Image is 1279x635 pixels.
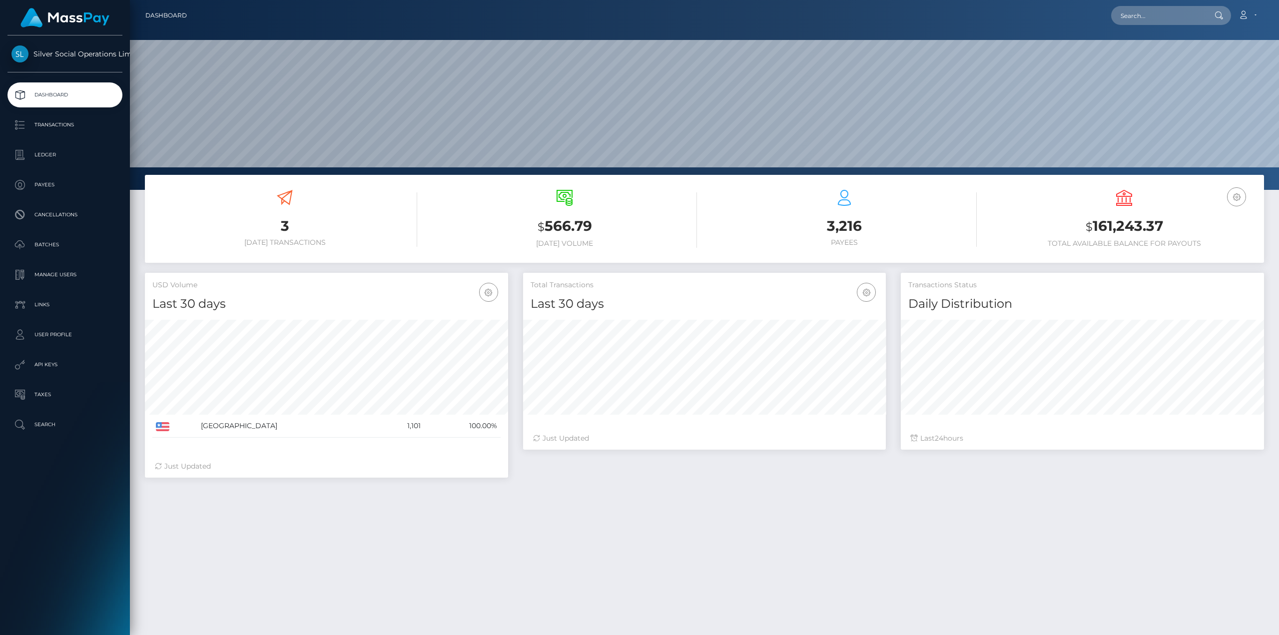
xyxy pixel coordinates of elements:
[7,172,122,197] a: Payees
[20,8,109,27] img: MassPay Logo
[7,382,122,407] a: Taxes
[11,267,118,282] p: Manage Users
[424,415,501,438] td: 100.00%
[935,434,943,443] span: 24
[432,216,697,237] h3: 566.79
[908,280,1257,290] h5: Transactions Status
[7,262,122,287] a: Manage Users
[712,216,977,236] h3: 3,216
[11,117,118,132] p: Transactions
[11,417,118,432] p: Search
[11,297,118,312] p: Links
[992,216,1257,237] h3: 161,243.37
[7,352,122,377] a: API Keys
[197,415,380,438] td: [GEOGRAPHIC_DATA]
[1086,220,1093,234] small: $
[432,239,697,248] h6: [DATE] Volume
[152,295,501,313] h4: Last 30 days
[152,280,501,290] h5: USD Volume
[11,387,118,402] p: Taxes
[11,177,118,192] p: Payees
[152,216,417,236] h3: 3
[7,49,122,58] span: Silver Social Operations Limited
[11,87,118,102] p: Dashboard
[7,112,122,137] a: Transactions
[152,238,417,247] h6: [DATE] Transactions
[1111,6,1205,25] input: Search...
[11,327,118,342] p: User Profile
[908,295,1257,313] h4: Daily Distribution
[7,82,122,107] a: Dashboard
[11,147,118,162] p: Ledger
[531,295,879,313] h4: Last 30 days
[155,461,498,472] div: Just Updated
[7,292,122,317] a: Links
[992,239,1257,248] h6: Total Available Balance for Payouts
[712,238,977,247] h6: Payees
[7,142,122,167] a: Ledger
[7,322,122,347] a: User Profile
[379,415,424,438] td: 1,101
[7,202,122,227] a: Cancellations
[145,5,187,26] a: Dashboard
[11,357,118,372] p: API Keys
[7,232,122,257] a: Batches
[7,412,122,437] a: Search
[156,422,169,431] img: US.png
[911,433,1254,444] div: Last hours
[531,280,879,290] h5: Total Transactions
[11,237,118,252] p: Batches
[533,433,876,444] div: Just Updated
[538,220,545,234] small: $
[11,207,118,222] p: Cancellations
[11,45,28,62] img: Silver Social Operations Limited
